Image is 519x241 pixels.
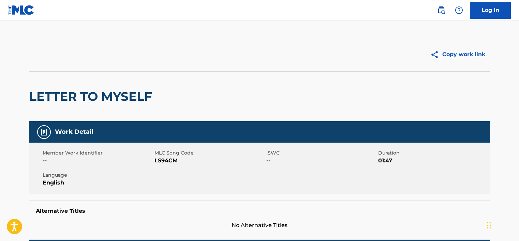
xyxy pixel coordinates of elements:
[154,149,265,157] span: MLC Song Code
[43,179,153,187] span: English
[437,6,445,14] img: search
[426,46,490,63] button: Copy work link
[55,128,93,136] h5: Work Detail
[8,5,34,15] img: MLC Logo
[29,221,490,229] span: No Alternative Titles
[378,157,488,165] span: 01:47
[487,215,491,236] div: টেনে আনুন
[378,149,488,157] span: Duration
[154,157,265,165] span: LS94CM
[29,89,155,104] h2: LETTER TO MYSELF
[470,2,511,19] a: Log In
[434,3,448,17] a: Public Search
[40,128,48,136] img: Work Detail
[266,149,376,157] span: ISWC
[455,6,463,14] img: help
[43,149,153,157] span: Member Work Identifier
[43,157,153,165] span: --
[485,208,519,241] div: চ্যাট উইজেট
[43,172,153,179] span: Language
[430,50,442,59] img: Copy work link
[452,3,466,17] div: Help
[36,208,483,214] h5: Alternative Titles
[485,208,519,241] iframe: Chat Widget
[266,157,376,165] span: --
